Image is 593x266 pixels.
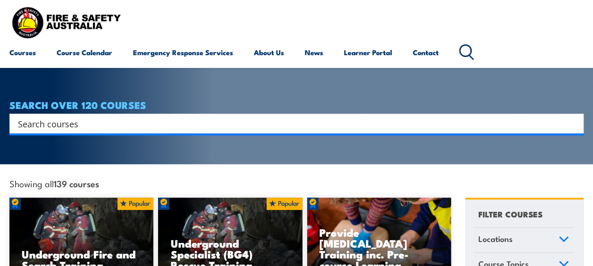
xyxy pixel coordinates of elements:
a: Course Calendar [57,41,112,64]
span: Locations [478,233,513,245]
a: Courses [9,41,36,64]
a: News [305,41,323,64]
a: About Us [254,41,284,64]
h4: SEARCH OVER 120 COURSES [9,100,584,110]
a: Contact [413,41,439,64]
button: Search magnifier button [567,117,580,130]
a: Emergency Response Services [133,41,233,64]
a: Locations [474,228,573,252]
span: Showing all [9,178,99,188]
form: Search form [20,117,565,130]
a: Learner Portal [344,41,392,64]
h4: FILTER COURSES [478,208,543,220]
input: Search input [18,116,563,131]
strong: 139 courses [54,177,99,190]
